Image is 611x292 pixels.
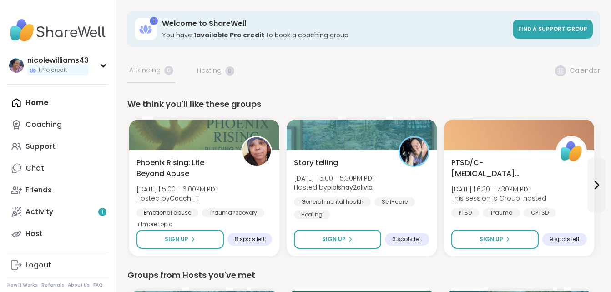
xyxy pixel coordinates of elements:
span: Sign Up [165,235,188,243]
a: About Us [68,282,90,288]
span: 9 spots left [550,236,580,243]
span: Phoenix Rising: Life Beyond Abuse [136,157,231,179]
a: Friends [7,179,109,201]
span: 8 spots left [235,236,265,243]
span: Sign Up [480,235,503,243]
div: Chat [25,163,44,173]
div: Self-care [374,197,415,206]
button: Sign Up [294,230,381,249]
a: FAQ [93,282,103,288]
div: 1 [150,17,158,25]
a: Logout [7,254,109,276]
b: 1 available Pro credit [194,30,264,40]
div: CPTSD [524,208,556,217]
button: Sign Up [136,230,224,249]
div: PTSD [451,208,479,217]
div: Host [25,229,43,239]
span: PTSD/C-[MEDICAL_DATA] Support Group [451,157,546,179]
div: Groups from Hosts you've met [127,269,600,282]
b: Coach_T [170,194,199,203]
span: 6 spots left [392,236,422,243]
div: Coaching [25,120,62,130]
a: How It Works [7,282,38,288]
div: Healing [294,210,330,219]
a: Host [7,223,109,245]
span: Story telling [294,157,338,168]
h3: Welcome to ShareWell [162,19,507,29]
img: pipishay2olivia [400,137,428,166]
span: Hosted by [294,183,375,192]
span: [DATE] | 6:30 - 7:30PM PDT [451,185,546,194]
div: Trauma recovery [202,208,264,217]
div: Trauma [483,208,520,217]
button: Sign Up [451,230,539,249]
div: Friends [25,185,52,195]
span: [DATE] | 5:00 - 5:30PM PDT [294,174,375,183]
a: Coaching [7,114,109,136]
a: Activity1 [7,201,109,223]
div: Support [25,141,56,151]
img: ShareWell [557,137,586,166]
div: nicolewilliams43 [27,55,89,65]
b: pipishay2olivia [327,183,373,192]
div: Emotional abuse [136,208,198,217]
div: Activity [25,207,53,217]
h3: You have to book a coaching group. [162,30,507,40]
a: Find a support group [513,20,593,39]
span: 1 Pro credit [38,66,67,74]
span: [DATE] | 5:00 - 6:00PM PDT [136,185,218,194]
div: General mental health [294,197,371,206]
a: Referrals [41,282,64,288]
span: This session is Group-hosted [451,194,546,203]
span: 1 [101,208,103,216]
div: Logout [25,260,51,270]
span: Hosted by [136,194,218,203]
span: Sign Up [322,235,346,243]
img: ShareWell Nav Logo [7,15,109,46]
img: Coach_T [242,137,271,166]
a: Chat [7,157,109,179]
span: Find a support group [518,25,587,33]
img: nicolewilliams43 [9,58,24,73]
div: We think you'll like these groups [127,98,600,111]
a: Support [7,136,109,157]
